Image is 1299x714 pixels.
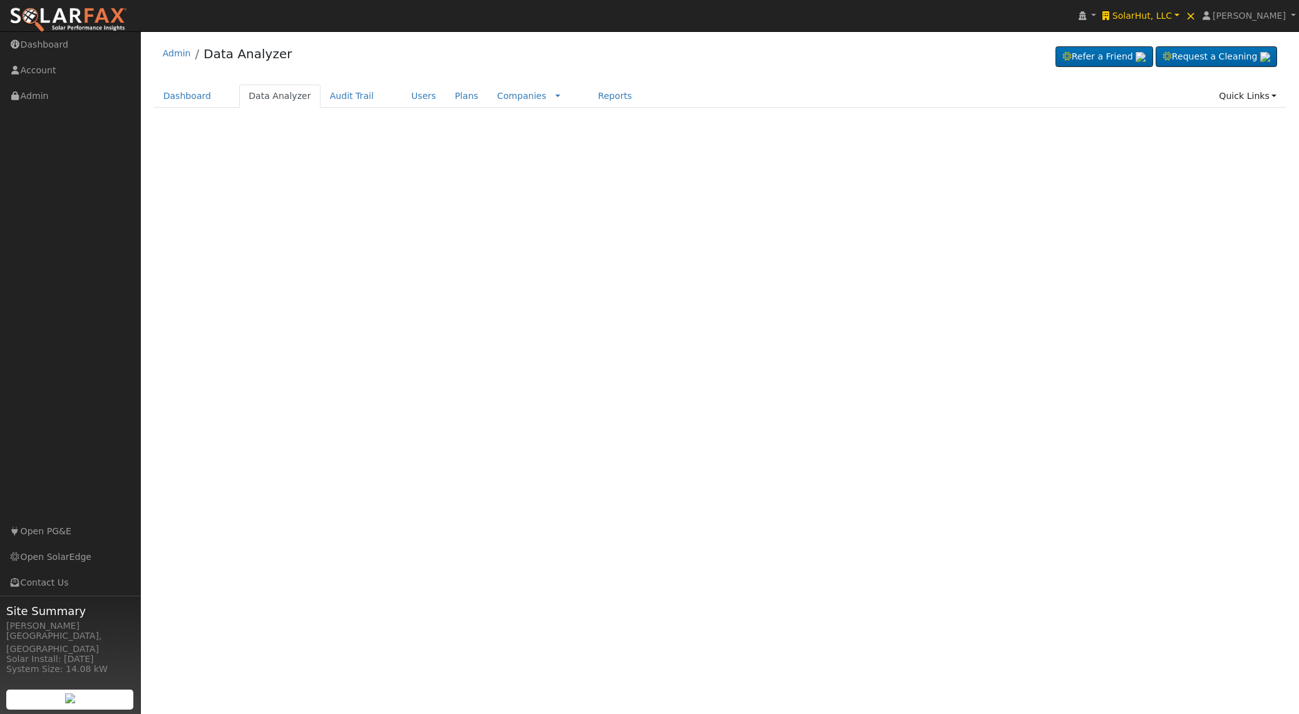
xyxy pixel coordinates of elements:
a: Data Analyzer [203,46,292,61]
a: Data Analyzer [239,85,321,108]
a: Quick Links [1209,85,1286,108]
span: [PERSON_NAME] [1213,11,1286,21]
span: SolarHut, LLC [1112,11,1172,21]
img: SolarFax [9,7,127,33]
span: Site Summary [6,603,134,619]
a: Plans [446,85,488,108]
img: retrieve [1260,52,1270,62]
div: [GEOGRAPHIC_DATA], [GEOGRAPHIC_DATA] [6,629,134,656]
a: Companies [497,91,547,101]
div: Solar Install: [DATE] [6,653,134,666]
a: Users [402,85,446,108]
a: Reports [588,85,641,108]
a: Audit Trail [321,85,383,108]
span: × [1186,8,1196,23]
div: [PERSON_NAME] [6,619,134,633]
a: Refer a Friend [1055,46,1153,68]
div: System Size: 14.08 kW [6,663,134,676]
a: Request a Cleaning [1156,46,1277,68]
a: Admin [163,48,191,58]
a: Dashboard [154,85,221,108]
img: retrieve [1136,52,1146,62]
img: retrieve [65,693,75,703]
